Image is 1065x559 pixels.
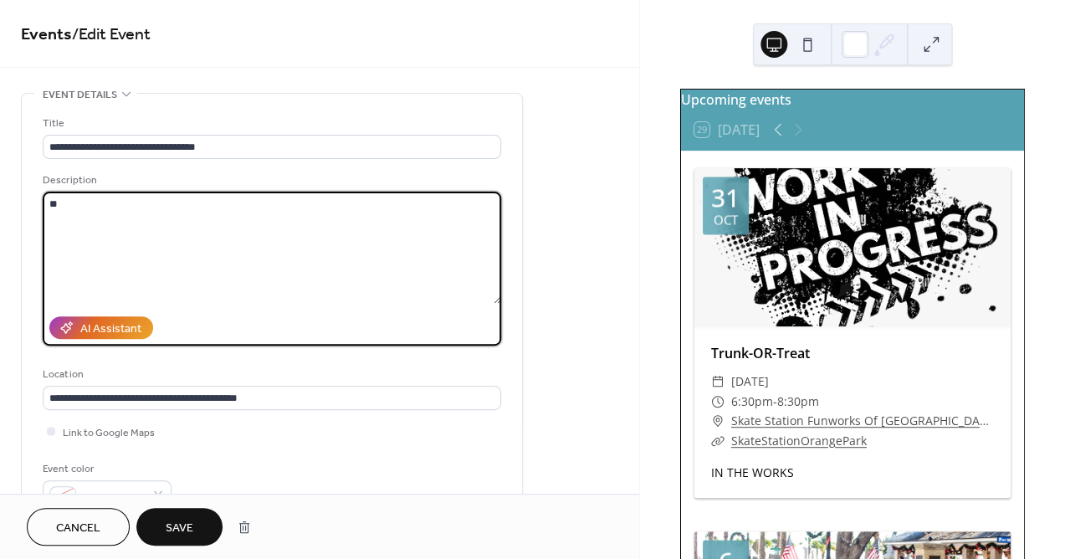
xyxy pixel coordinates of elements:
[43,460,168,478] div: Event color
[711,344,810,362] a: Trunk-OR-Treat
[694,464,1011,481] div: IN THE WORKS
[21,18,72,51] a: Events
[166,520,193,537] span: Save
[731,411,994,431] a: Skate Station Funworks Of [GEOGRAPHIC_DATA], [STREET_ADDRESS][PERSON_NAME]
[711,431,725,451] div: ​
[56,520,100,537] span: Cancel
[136,508,223,546] button: Save
[773,392,777,412] span: -
[43,366,498,383] div: Location
[731,392,773,412] span: 6:30pm
[63,424,155,442] span: Link to Google Maps
[49,316,153,339] button: AI Assistant
[681,90,1024,110] div: Upcoming events
[43,172,498,189] div: Description
[777,392,819,412] span: 8:30pm
[72,18,151,51] span: / Edit Event
[27,508,130,546] button: Cancel
[711,372,725,392] div: ​
[711,392,725,412] div: ​
[711,411,725,431] div: ​
[43,115,498,132] div: Title
[714,213,738,226] div: Oct
[731,433,867,449] a: SkateStationOrangePark
[731,372,769,392] span: [DATE]
[711,185,740,210] div: 31
[43,86,117,104] span: Event details
[80,321,141,338] div: AI Assistant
